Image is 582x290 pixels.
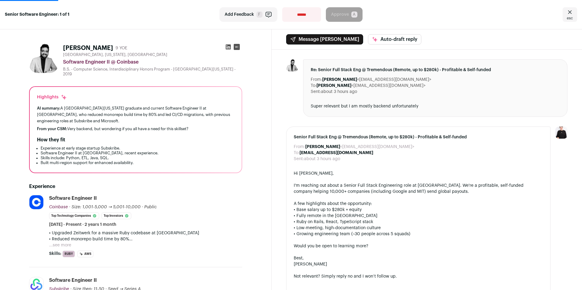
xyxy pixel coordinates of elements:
[299,151,373,155] b: [EMAIL_ADDRESS][DOMAIN_NAME]
[29,183,242,190] h2: Experience
[311,77,322,83] dt: From:
[115,45,127,51] div: 9 YOE
[567,16,573,21] span: esc
[316,84,351,88] b: [PERSON_NAME]
[311,89,321,95] dt: Sent:
[294,207,543,213] div: • Base salary up to $280k + equity
[49,205,68,209] span: Coinbase
[294,144,305,150] dt: From:
[77,251,93,257] li: AWS
[62,251,75,257] li: Ruby
[41,156,234,160] li: Skills include: Python, ETL, Java, SQL.
[49,195,97,202] div: Software Engineer II
[49,277,97,284] div: Software Engineer II
[41,160,234,165] li: Built multi-region support for enhanced availability.
[294,134,543,140] span: Senior Full Stack Eng @ Tremendous (Remote, up to $280k) - Profitable & Self-funded
[368,34,421,44] button: Auto-draft reply
[29,195,43,209] img: 55bbf246aa73a85c687d532725803f5d9ffc48ef4725632f152f27d8afc8361e.jpg
[294,219,543,225] div: • Ruby on Rails, React, TypeScript stack
[41,151,234,156] li: Software Engineer II at [GEOGRAPHIC_DATA], recent experience.
[305,144,414,150] dd: <[EMAIL_ADDRESS][DOMAIN_NAME]>
[41,146,234,151] li: Experience at early stage startup Subskribe.
[322,77,431,83] dd: <[EMAIL_ADDRESS][DOMAIN_NAME]>
[294,261,543,267] div: [PERSON_NAME]
[321,89,357,95] dd: about 3 hours ago
[63,52,167,57] span: [GEOGRAPHIC_DATA], [US_STATE], [GEOGRAPHIC_DATA]
[294,183,543,195] div: I'm reaching out about a Senior Full Stack Engineering role at [GEOGRAPHIC_DATA]. We're a profita...
[49,242,71,248] button: ...see more
[37,106,60,110] span: AI summary:
[294,225,543,231] div: • Low-meeting, high-documentation culture
[294,213,543,219] div: • Fully remote in the [GEOGRAPHIC_DATA]
[286,34,363,44] button: Message [PERSON_NAME]
[102,213,131,219] li: Top Investors
[294,150,299,156] dt: To:
[294,243,543,249] div: Would you be open to learning more?
[37,136,65,143] h2: How they fit
[555,127,567,139] img: 9240684-medium_jpg
[311,67,560,73] span: Re: Senior Full Stack Eng @ Tremendous (Remote, up to $280k) - Profitable & Self-funded
[294,156,304,162] dt: Sent:
[294,255,543,261] div: Best,
[49,236,242,242] p: • Reduced monorepo build time by 80%
[304,156,340,162] dd: about 3 hours ago
[294,170,543,176] div: Hi [PERSON_NAME],
[49,222,116,228] span: [DATE] - Present · 2 years 1 month
[286,59,298,71] img: 4d84f7fcbe619b94a63c9fbb5615495f80f45333a22c6a922f0a3934116a8ecd.jpg
[311,103,560,109] div: Super relevant but I am mostly backend unfortunately
[5,12,69,18] strong: Senior Software Engineer: 1 of 1
[322,77,357,82] b: [PERSON_NAME]
[305,145,340,149] b: [PERSON_NAME]
[563,7,577,22] a: Close
[63,44,113,52] h1: [PERSON_NAME]
[37,105,234,124] div: A [GEOGRAPHIC_DATA][US_STATE] graduate and current Software Engineer II at [GEOGRAPHIC_DATA], who...
[37,127,234,131] div: Very backend, but wondering if you all have a need for this skillset?
[37,127,67,131] span: From your CSM:
[69,205,141,209] span: · Size: 1,001-5,000 → 5,001-10,000
[294,273,543,279] div: Not relevant? Simply reply no and I won’t follow up.
[63,67,242,77] div: B.S. - Computer Science, Interdisciplinary Honors Program - [GEOGRAPHIC_DATA][US_STATE] - 2019
[294,201,543,207] div: A few highlights about the opportunity:
[294,231,543,237] div: • Growing engineering team (~30 people across 5 squads)
[144,205,157,209] span: Public
[219,7,277,22] button: Add Feedback F
[49,251,61,257] span: Skills:
[49,230,242,236] p: • Upgraded Zeitwerk for a massive Ruby codebase at [GEOGRAPHIC_DATA]
[142,204,143,210] span: ·
[37,94,67,100] div: Highlights
[256,12,263,18] span: F
[63,58,242,66] div: Software Engineer II @ Coinbase
[311,83,316,89] dt: To:
[225,12,254,18] span: Add Feedback
[49,213,99,219] li: Top Technology Companies
[29,44,58,73] img: 4d84f7fcbe619b94a63c9fbb5615495f80f45333a22c6a922f0a3934116a8ecd.jpg
[316,83,426,89] dd: <[EMAIL_ADDRESS][DOMAIN_NAME]>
